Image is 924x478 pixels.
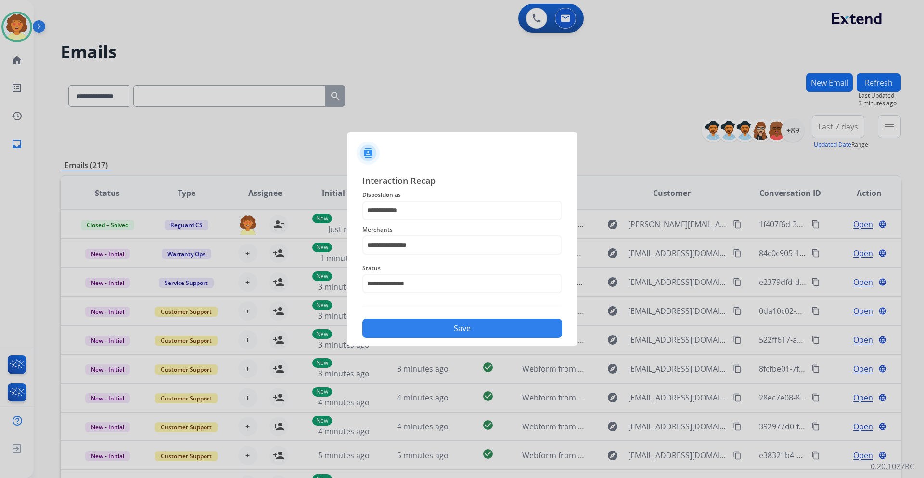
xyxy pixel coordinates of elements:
[362,174,562,189] span: Interaction Recap
[871,461,914,472] p: 0.20.1027RC
[362,224,562,235] span: Merchants
[362,189,562,201] span: Disposition as
[362,262,562,274] span: Status
[362,319,562,338] button: Save
[357,142,380,165] img: contactIcon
